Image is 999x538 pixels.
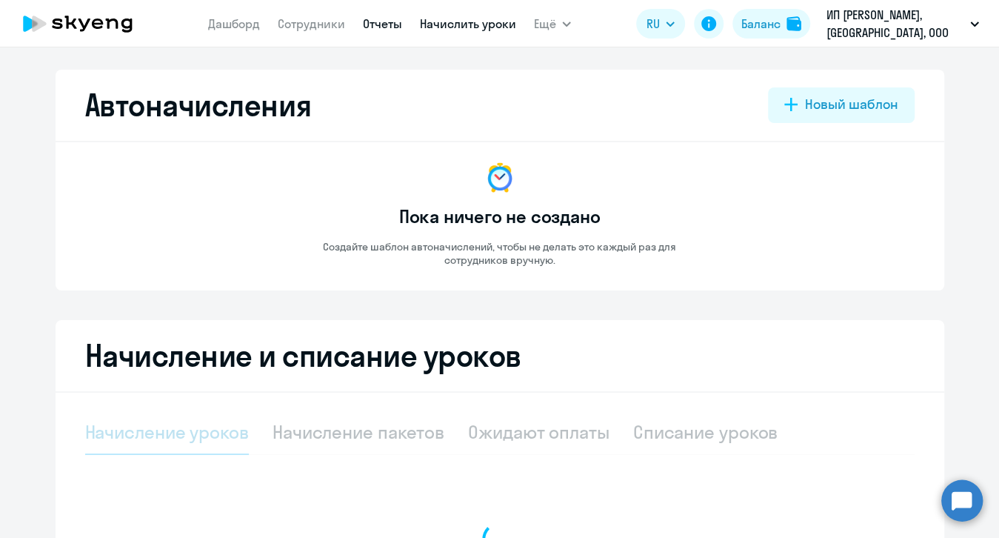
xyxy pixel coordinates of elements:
[732,9,810,39] button: Балансbalance
[786,16,801,31] img: balance
[534,9,571,39] button: Ещё
[85,87,312,123] h2: Автоначисления
[534,15,556,33] span: Ещё
[636,9,685,39] button: RU
[646,15,660,33] span: RU
[482,160,518,196] img: no-data
[805,95,898,114] div: Новый шаблон
[293,240,707,267] p: Создайте шаблон автоначислений, чтобы не делать это каждый раз для сотрудников вручную.
[768,87,914,123] button: Новый шаблон
[826,6,964,41] p: ИП [PERSON_NAME], [GEOGRAPHIC_DATA], ООО
[363,16,402,31] a: Отчеты
[819,6,986,41] button: ИП [PERSON_NAME], [GEOGRAPHIC_DATA], ООО
[399,205,601,228] h3: Пока ничего не создано
[420,16,516,31] a: Начислить уроки
[278,16,345,31] a: Сотрудники
[741,15,781,33] div: Баланс
[85,338,915,373] h2: Начисление и списание уроков
[208,16,260,31] a: Дашборд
